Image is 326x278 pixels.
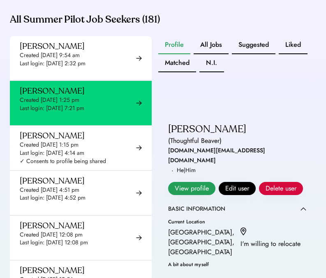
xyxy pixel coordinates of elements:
[20,96,79,104] div: Created [DATE] 1:25 pm
[168,262,307,267] div: A bit about myself
[20,141,79,149] div: Created [DATE] 1:15 pm
[20,104,84,113] div: Last login: [DATE] 7:21 pm
[136,55,142,61] img: arrow-right-black.svg
[20,86,85,96] div: [PERSON_NAME]
[168,146,307,165] div: [DOMAIN_NAME][EMAIL_ADDRESS][DOMAIN_NAME]
[158,36,190,54] button: Profile
[20,131,85,141] div: [PERSON_NAME]
[20,176,85,186] div: [PERSON_NAME]
[136,145,142,151] img: arrow-right-black.svg
[199,54,224,72] button: N.I.
[168,219,234,224] div: Current Location
[279,36,308,54] button: Liked
[20,194,86,202] div: Last login: [DATE] 4:52 pm
[20,41,85,51] div: [PERSON_NAME]
[20,265,85,276] div: [PERSON_NAME]
[136,100,142,106] img: arrow-right-black.svg
[177,165,196,175] div: He|Him
[168,182,215,195] button: View profile
[168,123,246,136] div: [PERSON_NAME]
[136,235,142,241] img: arrow-right-black.svg
[240,227,246,236] img: location.svg
[168,136,222,146] div: (Thoughtful Beaver)
[240,239,301,249] div: I'm willing to relocate
[20,221,85,231] div: [PERSON_NAME]
[20,51,80,60] div: Created [DATE] 9:54 am
[301,207,306,211] img: caret-up.svg
[259,182,303,195] button: Delete user
[168,85,201,118] img: yH5BAEAAAAALAAAAAABAAEAAAIBRAA7
[136,190,142,196] img: arrow-right-black.svg
[171,165,173,175] div: ·
[168,205,225,213] div: BASIC INFORMATION
[194,36,229,54] button: All Jobs
[20,149,84,157] div: Last login: [DATE] 4:14 am
[158,54,196,72] button: Matched
[10,13,316,26] div: All Summer Pilot Job Seekers (181)
[20,186,79,194] div: Created [DATE] 4:51 pm
[20,231,83,239] div: Created [DATE] 12:08 pm
[20,239,88,247] div: Last login: [DATE] 12:08 pm
[232,36,275,54] button: Suggested
[219,182,256,195] button: Edit user
[168,227,234,257] div: [GEOGRAPHIC_DATA], [GEOGRAPHIC_DATA], [GEOGRAPHIC_DATA]
[20,157,106,165] div: ✓ Consents to profile being shared
[20,60,86,68] div: Last login: [DATE] 2:32 pm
